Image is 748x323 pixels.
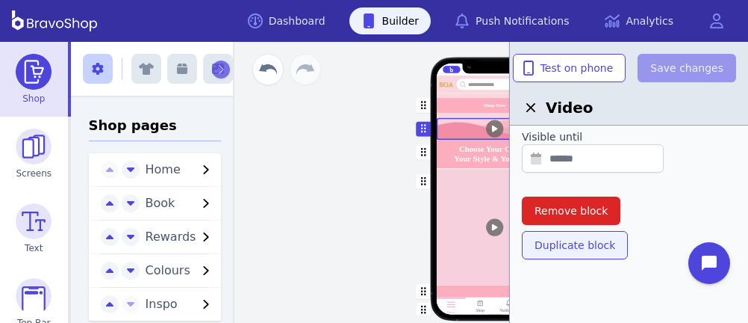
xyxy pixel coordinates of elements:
[534,203,608,218] span: Remove block
[522,97,736,118] h2: Video
[16,167,52,179] span: Screens
[443,7,581,34] a: Push Notifications
[146,162,181,176] span: Home
[349,7,431,34] a: Builder
[534,238,615,253] span: Duplicate block
[140,295,222,313] button: Inspo
[146,297,178,311] span: Inspo
[146,263,190,277] span: Colours
[436,140,552,168] button: Choose Your Colour, Your Style & Your Vibe
[140,194,222,212] button: Book
[522,231,628,259] button: Duplicate block
[89,115,222,141] h3: Shop pages
[236,7,337,34] a: Dashboard
[140,262,222,280] button: Colours
[22,93,45,105] span: Shop
[513,54,626,82] button: Test on phone
[436,93,552,117] button: Shop Now
[499,308,518,313] div: Notifations
[146,230,196,244] span: Rewards
[12,10,97,31] img: BravoShop
[638,54,736,82] button: Save changes
[593,7,685,34] a: Analytics
[522,197,620,225] button: Remove block
[446,310,455,314] div: Home
[650,61,723,76] span: Save changes
[526,61,614,76] span: Test on phone
[476,308,484,313] div: Shop
[522,129,736,144] label: Visible until
[140,228,222,246] button: Rewards
[25,242,43,254] span: Text
[140,161,222,179] button: Home
[146,196,175,210] span: Book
